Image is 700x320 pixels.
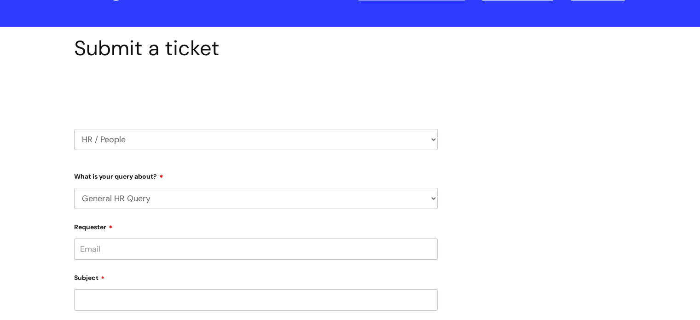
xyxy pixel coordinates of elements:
[74,271,438,282] label: Subject
[74,36,438,61] h1: Submit a ticket
[74,169,438,180] label: What is your query about?
[74,220,438,231] label: Requester
[74,82,438,99] h2: Select issue type
[74,239,438,260] input: Email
